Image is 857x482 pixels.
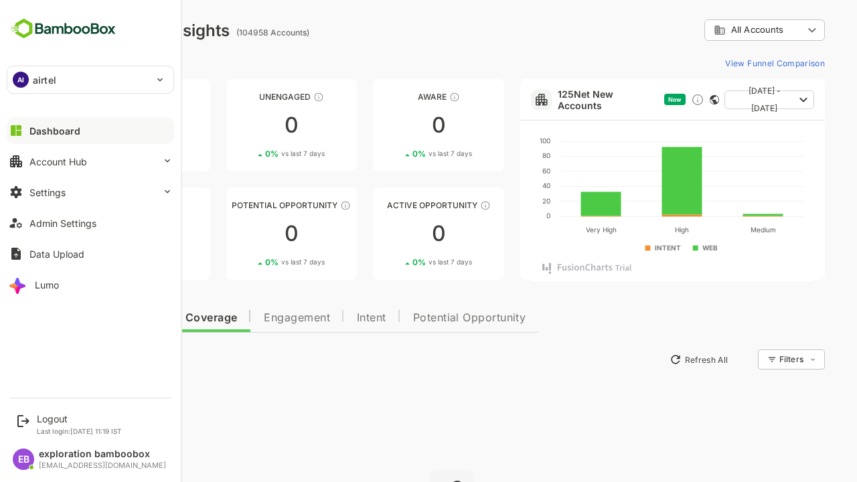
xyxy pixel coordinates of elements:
[688,82,747,117] span: [DATE] - [DATE]
[88,149,131,159] span: vs last 7 days
[119,92,130,102] div: These accounts have not been engaged with for a defined time period
[495,167,503,175] text: 60
[7,240,174,267] button: Data Upload
[218,257,278,267] div: 0 %
[179,92,311,102] div: Unengaged
[326,92,457,102] div: Aware
[7,148,174,175] button: Account Hub
[293,200,304,211] div: These accounts are MQAs and can be passed on to Inside Sales
[72,149,131,159] div: 0 %
[179,79,311,171] a: UnengagedThese accounts have not shown enough engagement and need nurturing00%vs last 7 days
[366,149,425,159] div: 0 %
[29,248,84,260] div: Data Upload
[32,21,183,40] div: Dashboard Insights
[33,73,56,87] p: airtel
[32,114,163,136] div: 0
[32,187,163,280] a: EngagedThese accounts are warm, further nurturing would qualify them to MQAs00%vs last 7 days
[266,92,277,102] div: These accounts have not shown enough engagement and need nurturing
[684,25,736,35] span: All Accounts
[179,200,311,210] div: Potential Opportunity
[495,151,503,159] text: 80
[217,313,283,323] span: Engagement
[234,149,278,159] span: vs last 7 days
[7,271,174,298] button: Lumo
[29,125,80,137] div: Dashboard
[326,223,457,244] div: 0
[72,257,131,267] div: 0 %
[493,137,503,145] text: 100
[29,218,96,229] div: Admin Settings
[539,226,570,234] text: Very High
[218,149,278,159] div: 0 %
[382,257,425,267] span: vs last 7 days
[310,313,339,323] span: Intent
[7,16,120,42] img: BambooboxFullLogoMark.5f36c76dfaba33ec1ec1367b70bb1252.svg
[499,212,503,220] text: 0
[667,24,757,36] div: All Accounts
[37,413,122,424] div: Logout
[7,66,173,93] div: AIairtel
[402,92,413,102] div: These accounts have just entered the buying cycle and need further nurturing
[179,187,311,280] a: Potential OpportunityThese accounts are MQAs and can be passed on to Inside Sales00%vs last 7 days
[644,93,657,106] div: Discover new ICP-fit accounts showing engagement — via intent surges, anonymous website visits, L...
[234,257,278,267] span: vs last 7 days
[29,156,87,167] div: Account Hub
[7,210,174,236] button: Admin Settings
[732,354,757,364] div: Filters
[35,279,59,291] div: Lumo
[326,200,457,210] div: Active Opportunity
[32,200,163,210] div: Engaged
[663,95,672,104] div: This card does not support filter and segments
[13,449,34,470] div: EB
[7,179,174,206] button: Settings
[32,347,130,372] button: New Insights
[326,187,457,280] a: Active OpportunityThese accounts have open opportunities which might be at any of the Sales Stage...
[46,313,190,323] span: Data Quality and Coverage
[32,92,163,102] div: Unreached
[678,90,767,109] button: [DATE] - [DATE]
[657,17,778,44] div: All Accounts
[382,149,425,159] span: vs last 7 days
[189,27,266,37] ag: (104958 Accounts)
[39,461,166,470] div: [EMAIL_ADDRESS][DOMAIN_NAME]
[673,52,778,74] button: View Funnel Comparison
[113,200,124,211] div: These accounts are warm, further nurturing would qualify them to MQAs
[366,257,425,267] div: 0 %
[32,223,163,244] div: 0
[621,96,635,103] span: New
[617,349,687,370] button: Refresh All
[704,226,729,234] text: Medium
[628,226,642,234] text: High
[32,79,163,171] a: UnreachedThese accounts have not been engaged with for a defined time period00%vs last 7 days
[511,88,612,111] a: 125Net New Accounts
[326,79,457,171] a: AwareThese accounts have just entered the buying cycle and need further nurturing00%vs last 7 days
[433,200,444,211] div: These accounts have open opportunities which might be at any of the Sales Stages
[179,114,311,136] div: 0
[495,197,503,205] text: 20
[7,117,174,144] button: Dashboard
[326,114,457,136] div: 0
[731,347,778,372] div: Filters
[88,257,131,267] span: vs last 7 days
[179,223,311,244] div: 0
[29,187,66,198] div: Settings
[495,181,503,189] text: 40
[13,72,29,88] div: AI
[37,427,122,435] p: Last login: [DATE] 11:19 IST
[39,449,166,460] div: exploration bamboobox
[366,313,479,323] span: Potential Opportunity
